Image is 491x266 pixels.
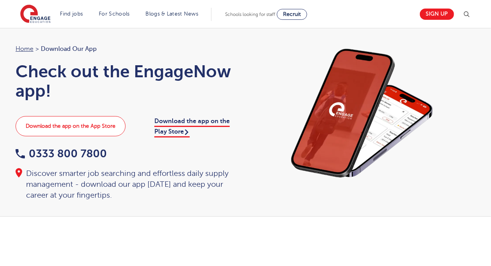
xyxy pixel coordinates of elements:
a: Home [16,45,33,52]
a: Blogs & Latest News [146,11,199,17]
a: Sign up [420,9,454,20]
img: Engage Education [20,5,51,24]
h1: Check out the EngageNow app! [16,62,238,101]
span: Recruit [283,11,301,17]
a: 0333 800 7800 [16,148,107,160]
a: For Schools [99,11,129,17]
a: Download the app on the Play Store [154,118,230,137]
a: Download the app on the App Store [16,116,126,136]
span: Schools looking for staff [225,12,275,17]
a: Recruit [277,9,307,20]
a: Find jobs [60,11,83,17]
div: Discover smarter job searching and effortless daily supply management - download our app [DATE] a... [16,168,238,201]
nav: breadcrumb [16,44,238,54]
span: Download our app [41,44,97,54]
span: > [35,45,39,52]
